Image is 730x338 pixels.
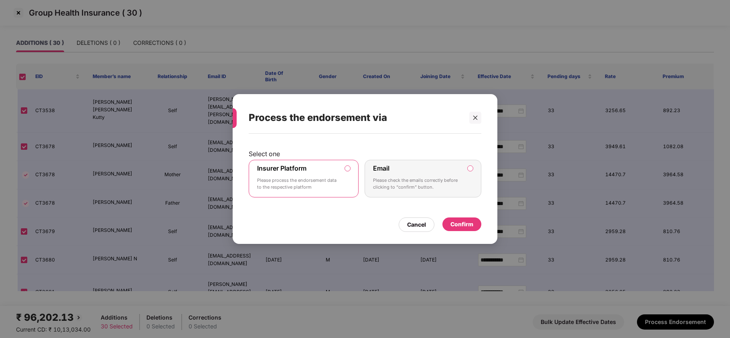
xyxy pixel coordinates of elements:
[345,166,350,171] input: Insurer PlatformPlease process the endorsement data to the respective platform
[373,164,389,172] label: Email
[249,150,481,158] p: Select one
[450,220,473,229] div: Confirm
[373,177,462,191] p: Please check the emails correctly before clicking to “confirm” button.
[472,115,478,121] span: close
[407,220,426,229] div: Cancel
[249,102,462,133] div: Process the endorsement via
[257,177,339,191] p: Please process the endorsement data to the respective platform
[468,166,473,171] input: EmailPlease check the emails correctly before clicking to “confirm” button.
[257,164,306,172] label: Insurer Platform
